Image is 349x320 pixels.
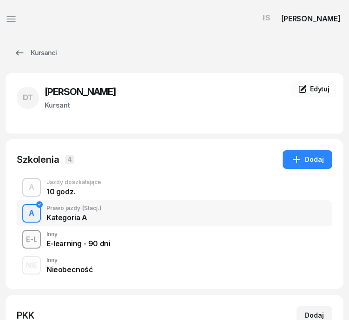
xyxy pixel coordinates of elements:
button: A [22,204,41,223]
div: E-L [22,233,41,245]
span: 4 [65,155,74,164]
a: Edytuj [291,81,336,97]
button: Dodaj [283,150,332,169]
div: Szkolenia [17,153,59,166]
div: [PERSON_NAME] [281,15,341,22]
div: Inny [46,231,110,237]
div: A [25,205,38,221]
div: Kursant [45,99,116,111]
button: E-LInnyE-learning - 90 dni [17,226,332,252]
div: E-learning - 90 dni [46,240,110,247]
span: Edytuj [310,85,330,93]
div: Nieobecność [46,266,93,273]
a: Kursanci [6,44,65,62]
button: A [22,178,41,197]
div: Kursanci [14,47,57,58]
div: Kategoria A [46,214,102,221]
span: DT [23,94,33,102]
button: AJazdy doszkalające10 godz. [17,174,332,200]
div: Dodaj [291,154,324,165]
h3: [PERSON_NAME] [45,84,116,99]
span: (Stacj.) [82,205,102,211]
span: IS [263,14,270,22]
button: APrawo jazdy(Stacj.)Kategoria A [17,200,332,226]
div: A [25,179,38,195]
div: Jazdy doszkalające [46,179,101,185]
div: NIE [22,259,41,271]
div: Prawo jazdy [46,205,102,211]
button: NIE [22,256,41,275]
button: E-L [22,230,41,249]
div: 10 godz. [46,188,101,195]
div: Inny [46,257,93,263]
button: NIEInnyNieobecność [17,252,332,278]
